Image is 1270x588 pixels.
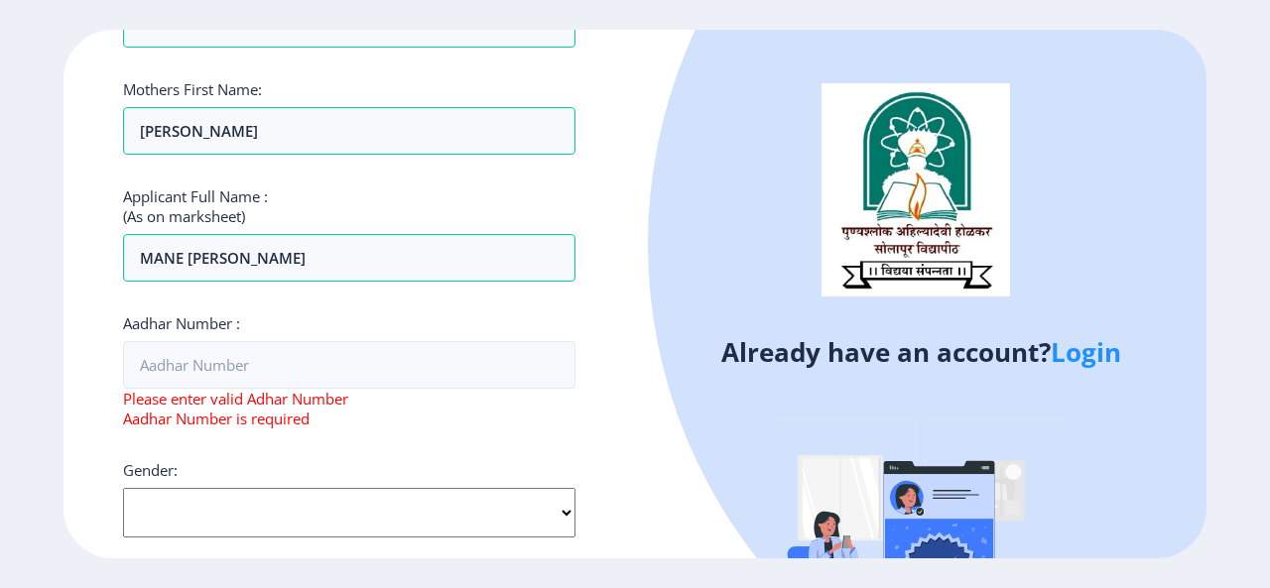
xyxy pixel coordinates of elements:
h4: Already have an account? [650,336,1192,368]
input: Last Name [123,107,575,155]
input: Aadhar Number [123,341,575,389]
a: Login [1051,334,1121,370]
label: Applicant Full Name : (As on marksheet) [123,186,268,226]
label: Gender: [123,460,178,480]
img: logo [822,83,1010,295]
input: Full Name [123,234,575,282]
label: Aadhar Number : [123,313,240,333]
span: Aadhar Number is required [123,409,310,428]
span: Please enter valid Adhar Number [123,389,348,409]
label: Mothers First Name: [123,79,262,99]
